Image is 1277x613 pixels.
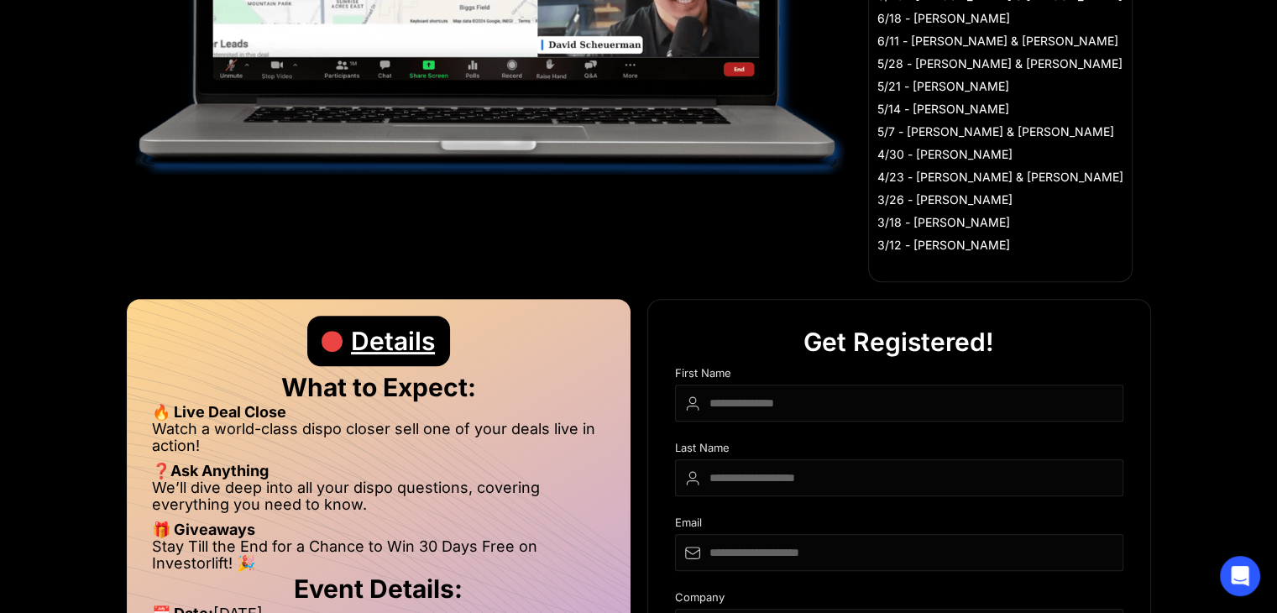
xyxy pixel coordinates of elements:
strong: ❓Ask Anything [152,462,269,479]
div: Open Intercom Messenger [1220,556,1260,596]
strong: 🎁 Giveaways [152,521,255,538]
div: Get Registered! [803,317,994,367]
strong: 🔥 Live Deal Close [152,403,286,421]
div: Details [351,316,435,366]
div: Last Name [675,442,1123,459]
div: First Name [675,367,1123,385]
strong: What to Expect: [281,372,476,402]
li: Stay Till the End for a Chance to Win 30 Days Free on Investorlift! 🎉 [152,538,605,572]
div: Email [675,516,1123,534]
li: We’ll dive deep into all your dispo questions, covering everything you need to know. [152,479,605,521]
strong: Event Details: [294,574,463,604]
div: Company [675,591,1123,609]
li: Watch a world-class dispo closer sell one of your deals live in action! [152,421,605,463]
